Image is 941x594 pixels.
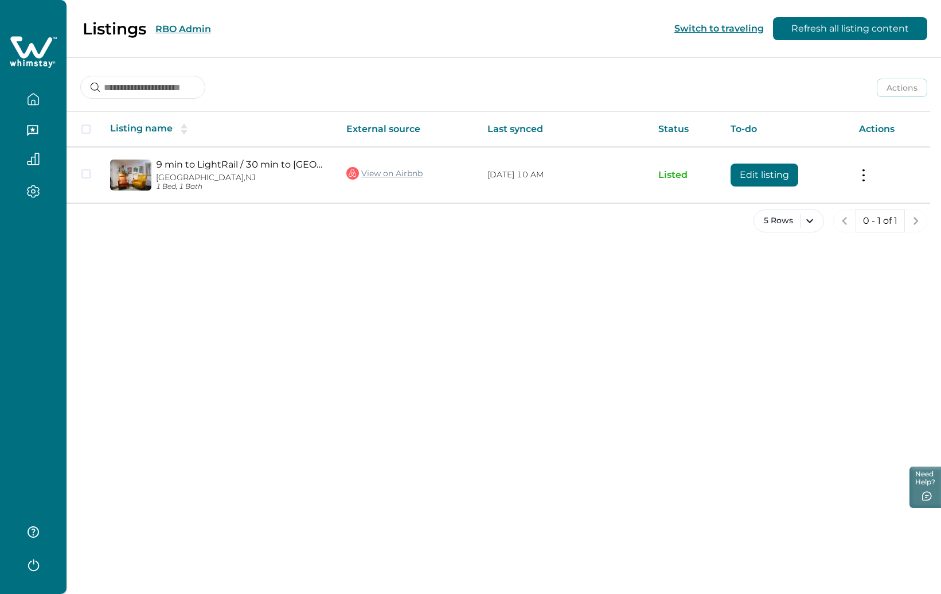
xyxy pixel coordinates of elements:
button: Switch to traveling [674,23,764,34]
button: 5 Rows [753,209,824,232]
th: To-do [721,112,849,147]
button: Refresh all listing content [773,17,927,40]
button: 0 - 1 of 1 [856,209,905,232]
th: Last synced [478,112,649,147]
th: Listing name [101,112,337,147]
button: next page [904,209,927,232]
p: [GEOGRAPHIC_DATA], NJ [156,173,328,183]
p: [DATE] 10 AM [487,169,640,181]
p: Listed [658,169,713,181]
img: propertyImage_9 min to LightRail / 30 min to NYC [110,160,151,191]
button: Edit listing [731,164,798,187]
button: RBO Admin [155,24,211,34]
th: Actions [850,112,930,147]
button: previous page [833,209,856,232]
a: 9 min to LightRail / 30 min to [GEOGRAPHIC_DATA] [156,159,328,170]
a: View on Airbnb [346,166,423,181]
button: Actions [877,79,927,97]
p: 1 Bed, 1 Bath [156,183,328,191]
th: External source [337,112,478,147]
button: sorting [173,123,196,135]
p: 0 - 1 of 1 [863,215,897,227]
p: Listings [83,19,146,38]
th: Status [649,112,722,147]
